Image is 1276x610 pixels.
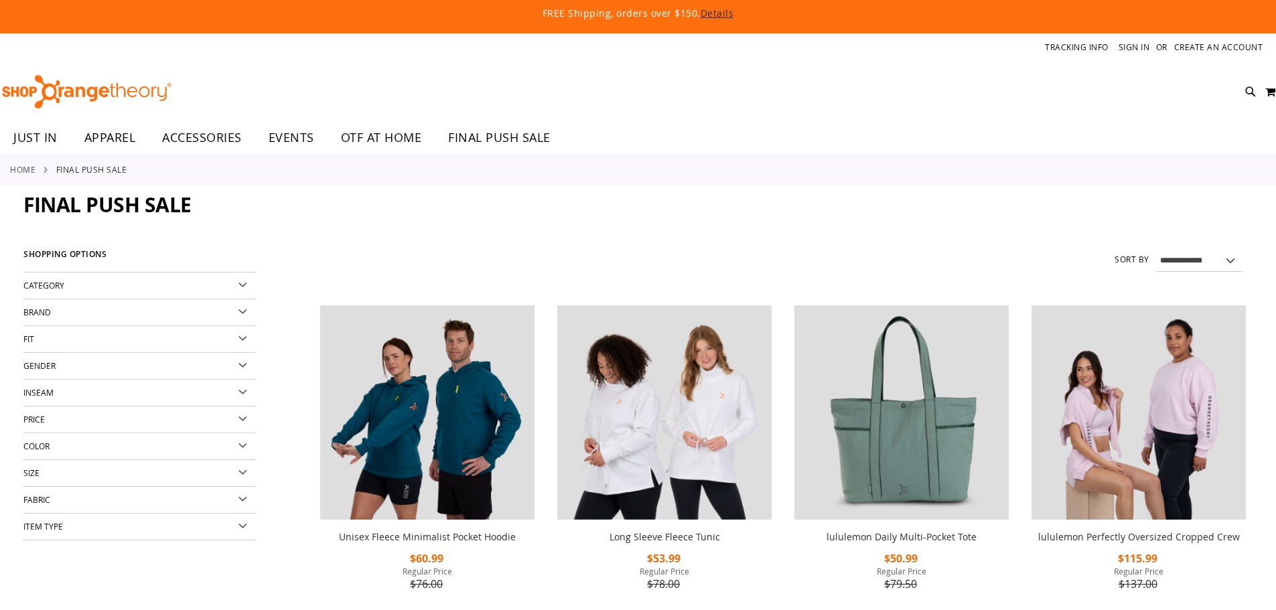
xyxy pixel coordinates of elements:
[557,305,772,522] a: Product image for Fleece Long Sleeve
[794,566,1009,577] span: Regular Price
[23,326,255,353] div: Fit
[341,123,422,153] span: OTF AT HOME
[410,577,445,591] span: $76.00
[23,273,255,299] div: Category
[10,163,36,175] a: Home
[610,530,720,543] a: Long Sleeve Fleece Tunic
[236,7,1040,20] p: FREE Shipping, orders over $150.
[1174,42,1263,53] a: Create an Account
[448,123,551,153] span: FINAL PUSH SALE
[56,163,127,175] strong: FINAL PUSH SALE
[827,530,977,543] a: lululemon Daily Multi-Pocket Tote
[23,467,40,478] span: Size
[23,360,56,371] span: Gender
[23,433,255,460] div: Color
[23,494,50,505] span: Fabric
[23,380,255,406] div: Inseam
[647,577,682,591] span: $78.00
[23,387,54,398] span: Inseam
[794,305,1009,520] img: lululemon Daily Multi-Pocket Tote
[84,123,136,153] span: APPAREL
[1032,305,1246,520] img: lululemon Perfectly Oversized Cropped Crew
[1045,42,1109,53] a: Tracking Info
[435,123,564,153] a: FINAL PUSH SALE
[1115,254,1149,265] label: Sort By
[23,299,255,326] div: Brand
[162,123,242,153] span: ACCESSORIES
[320,305,535,522] a: Unisex Fleece Minimalist Pocket Hoodie
[410,551,445,566] span: $60.99
[557,566,772,577] span: Regular Price
[557,305,772,520] img: Product image for Fleece Long Sleeve
[1119,577,1159,591] span: $137.00
[269,123,314,153] span: EVENTS
[328,123,435,153] a: OTF AT HOME
[23,441,50,451] span: Color
[320,566,535,577] span: Regular Price
[23,353,255,380] div: Gender
[23,280,64,291] span: Category
[23,487,255,514] div: Fabric
[13,123,58,153] span: JUST IN
[1119,42,1150,53] a: Sign In
[23,244,255,273] strong: Shopping Options
[1118,551,1159,566] span: $115.99
[647,551,683,566] span: $53.99
[1032,566,1246,577] span: Regular Price
[884,577,919,591] span: $79.50
[23,414,45,425] span: Price
[701,7,734,19] a: Details
[23,191,192,218] span: FINAL PUSH SALE
[1038,530,1240,543] a: lululemon Perfectly Oversized Cropped Crew
[1032,305,1246,522] a: lululemon Perfectly Oversized Cropped Crew
[23,514,255,540] div: Item Type
[884,551,920,566] span: $50.99
[320,305,535,520] img: Unisex Fleece Minimalist Pocket Hoodie
[23,307,51,317] span: Brand
[149,123,255,153] a: ACCESSORIES
[23,406,255,433] div: Price
[23,333,34,344] span: Fit
[23,460,255,487] div: Size
[794,305,1009,522] a: lululemon Daily Multi-Pocket Tote
[23,521,63,532] span: Item Type
[71,123,149,153] a: APPAREL
[339,530,516,543] a: Unisex Fleece Minimalist Pocket Hoodie
[255,123,328,153] a: EVENTS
